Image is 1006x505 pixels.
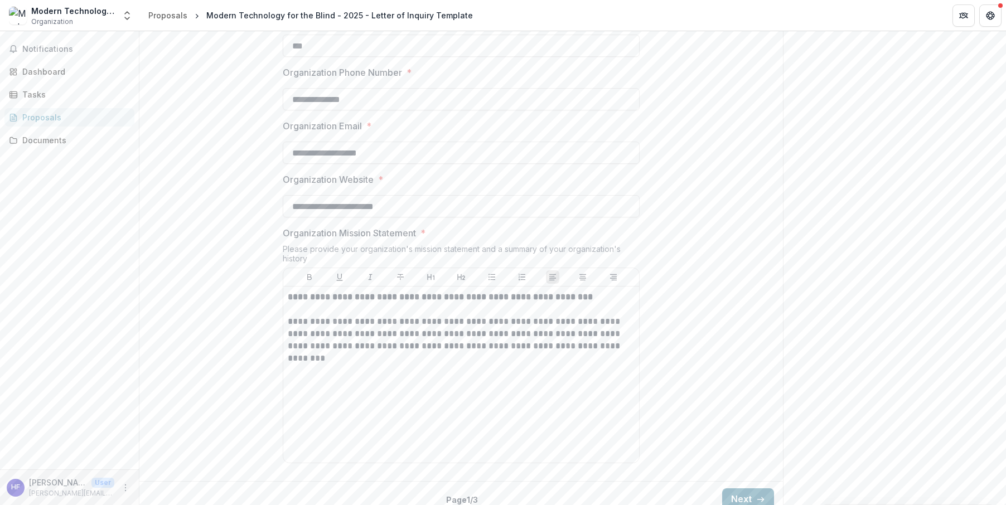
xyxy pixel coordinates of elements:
p: [PERSON_NAME] [29,477,87,488]
div: Modern Technology for the Blind [31,5,115,17]
div: Documents [22,134,125,146]
button: Partners [952,4,975,27]
span: Notifications [22,45,130,54]
button: Strike [394,270,407,284]
button: Heading 1 [424,270,438,284]
div: Proposals [22,111,125,123]
button: Heading 2 [454,270,468,284]
div: Dashboard [22,66,125,77]
span: Organization [31,17,73,27]
button: Open entity switcher [119,4,135,27]
a: Proposals [144,7,192,23]
p: [PERSON_NAME][EMAIL_ADDRESS][DOMAIN_NAME] [29,488,114,498]
a: Proposals [4,108,134,127]
nav: breadcrumb [144,7,477,23]
button: Ordered List [515,270,529,284]
button: Underline [333,270,346,284]
p: Organization Website [283,173,374,186]
p: Organization Email [283,119,362,133]
button: Align Center [576,270,589,284]
div: Modern Technology for the Blind - 2025 - Letter of Inquiry Template [206,9,473,21]
button: Align Right [607,270,620,284]
p: Organization Phone Number [283,66,402,79]
a: Documents [4,131,134,149]
p: Organization Mission Statement [283,226,416,240]
a: Dashboard [4,62,134,81]
div: Proposals [148,9,187,21]
img: Modern Technology for the Blind [9,7,27,25]
button: Get Help [979,4,1002,27]
button: More [119,481,132,494]
button: Align Left [546,270,559,284]
div: Please provide your organization's mission statement and a summary of your organization's history [283,244,640,268]
button: Bold [303,270,316,284]
button: Bullet List [485,270,499,284]
button: Notifications [4,40,134,58]
div: Helen Fernety [11,484,20,491]
p: User [91,478,114,488]
div: Tasks [22,89,125,100]
button: Italicize [364,270,377,284]
a: Tasks [4,85,134,104]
